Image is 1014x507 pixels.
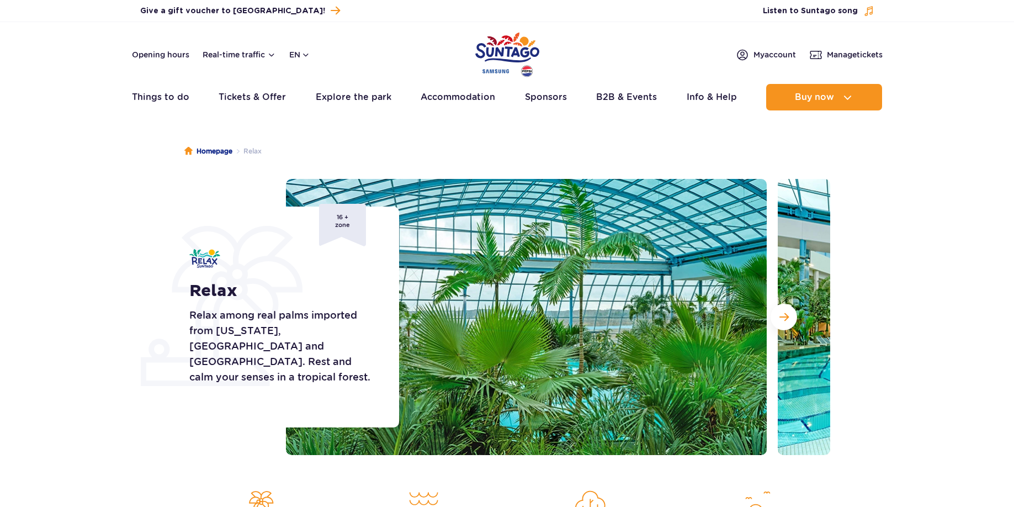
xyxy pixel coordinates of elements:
a: Homepage [184,146,232,157]
img: Relax [189,249,220,268]
span: Give a gift voucher to [GEOGRAPHIC_DATA]! [140,6,325,17]
button: Real-time traffic [203,50,276,59]
a: Managetickets [809,48,883,61]
span: My account [753,49,796,60]
a: B2B & Events [596,84,657,110]
li: Relax [232,146,262,157]
a: Give a gift voucher to [GEOGRAPHIC_DATA]! [140,3,340,18]
p: Relax among real palms imported from [US_STATE], [GEOGRAPHIC_DATA] and [GEOGRAPHIC_DATA]. Rest an... [189,308,374,385]
a: Sponsors [525,84,567,110]
a: Accommodation [421,84,495,110]
button: Next slide [771,304,797,330]
a: Explore the park [316,84,391,110]
span: Listen to Suntago song [763,6,858,17]
button: Listen to Suntago song [763,6,874,17]
a: Opening hours [132,49,189,60]
span: Manage tickets [827,49,883,60]
h1: Relax [189,281,374,301]
button: en [289,49,310,60]
a: Myaccount [736,48,796,61]
span: Buy now [795,92,834,102]
a: Things to do [132,84,189,110]
a: Info & Help [687,84,737,110]
span: 16 + zone [319,204,366,246]
button: Buy now [766,84,882,110]
a: Tickets & Offer [219,84,286,110]
a: Park of Poland [475,28,539,78]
